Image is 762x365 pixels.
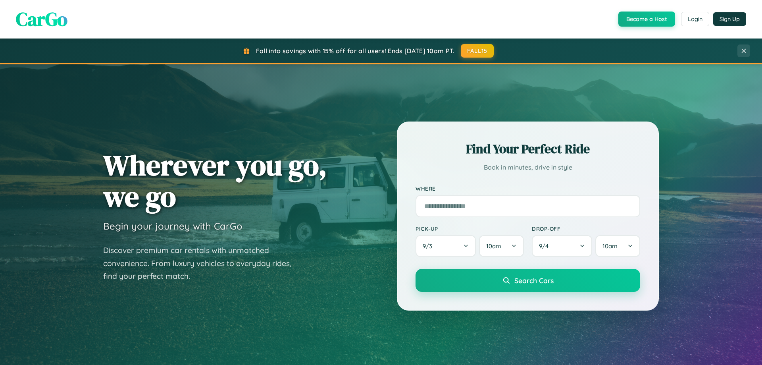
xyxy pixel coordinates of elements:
[416,162,640,173] p: Book in minutes, drive in style
[595,235,640,257] button: 10am
[713,12,746,26] button: Sign Up
[103,149,327,212] h1: Wherever you go, we go
[16,6,67,32] span: CarGo
[618,12,675,27] button: Become a Host
[461,44,494,58] button: FALL15
[602,242,618,250] span: 10am
[423,242,436,250] span: 9 / 3
[486,242,501,250] span: 10am
[416,225,524,232] label: Pick-up
[416,269,640,292] button: Search Cars
[532,235,592,257] button: 9/4
[103,220,242,232] h3: Begin your journey with CarGo
[256,47,455,55] span: Fall into savings with 15% off for all users! Ends [DATE] 10am PT.
[416,235,476,257] button: 9/3
[514,276,554,285] span: Search Cars
[479,235,524,257] button: 10am
[416,185,640,192] label: Where
[416,140,640,158] h2: Find Your Perfect Ride
[681,12,709,26] button: Login
[532,225,640,232] label: Drop-off
[539,242,552,250] span: 9 / 4
[103,244,302,283] p: Discover premium car rentals with unmatched convenience. From luxury vehicles to everyday rides, ...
